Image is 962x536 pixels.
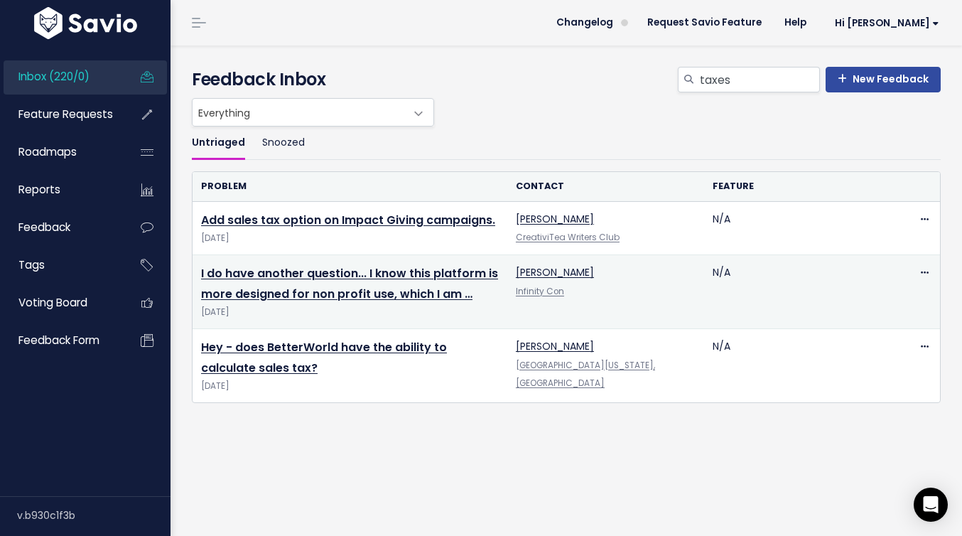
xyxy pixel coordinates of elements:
[636,12,773,33] a: Request Savio Feature
[826,67,941,92] a: New Feedback
[516,286,564,297] a: Infinity Con
[18,107,113,122] span: Feature Requests
[835,18,939,28] span: Hi [PERSON_NAME]
[18,333,99,348] span: Feedback form
[516,360,655,389] a: [GEOGRAPHIC_DATA][US_STATE], [GEOGRAPHIC_DATA]
[18,257,45,272] span: Tags
[18,220,70,235] span: Feedback
[516,232,620,243] a: CreativiTea Writers Club
[516,339,594,353] a: [PERSON_NAME]
[262,127,305,160] a: Snoozed
[507,172,704,201] th: Contact
[18,295,87,310] span: Voting Board
[704,329,901,403] td: N/A
[192,127,941,160] ul: Filter feature requests
[192,127,245,160] a: Untriaged
[18,144,77,159] span: Roadmaps
[704,202,901,255] td: N/A
[192,67,941,92] h4: Feedback Inbox
[556,18,613,28] span: Changelog
[4,286,118,319] a: Voting Board
[704,172,901,201] th: Feature
[193,172,507,201] th: Problem
[201,231,499,246] span: [DATE]
[17,497,171,534] div: v.b930c1f3b
[914,488,948,522] div: Open Intercom Messenger
[193,99,405,126] span: Everything
[4,211,118,244] a: Feedback
[704,255,901,329] td: N/A
[773,12,818,33] a: Help
[201,339,447,376] a: Hey - does BetterWorld have the ability to calculate sales tax?
[4,98,118,131] a: Feature Requests
[4,173,118,206] a: Reports
[516,265,594,279] a: [PERSON_NAME]
[516,212,594,226] a: [PERSON_NAME]
[201,265,498,302] a: I do have another question... I know this platform is more designed for non profit use, which I am …
[201,212,495,228] a: Add sales tax option on Impact Giving campaigns.
[4,324,118,357] a: Feedback form
[4,249,118,282] a: Tags
[818,12,951,34] a: Hi [PERSON_NAME]
[192,98,434,127] span: Everything
[698,67,820,92] input: Search inbox...
[201,379,499,394] span: [DATE]
[18,69,90,84] span: Inbox (220/0)
[31,7,141,39] img: logo-white.9d6f32f41409.svg
[4,136,118,168] a: Roadmaps
[4,60,118,93] a: Inbox (220/0)
[18,182,60,197] span: Reports
[201,305,499,320] span: [DATE]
